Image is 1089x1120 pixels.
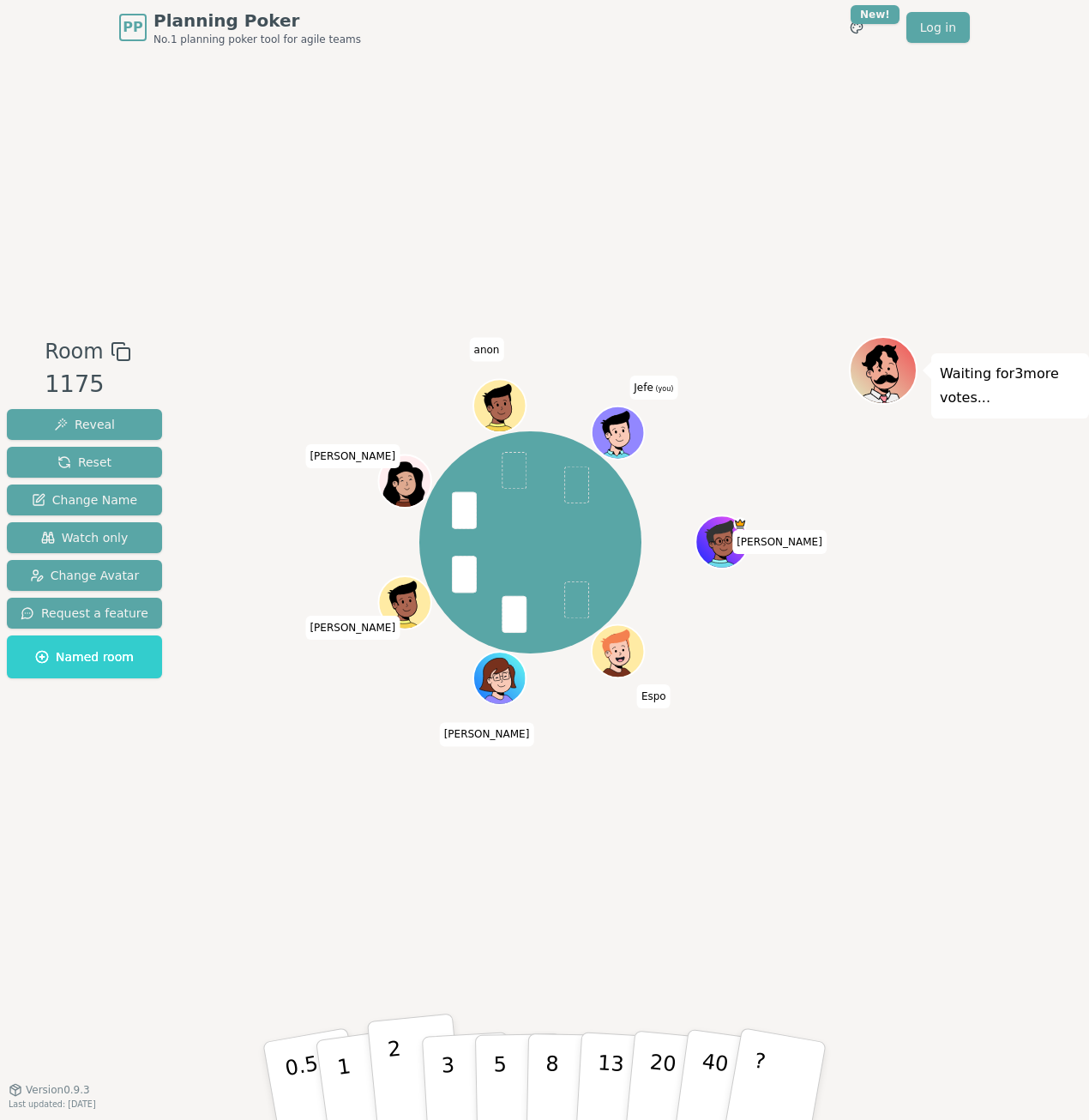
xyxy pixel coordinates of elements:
[653,385,674,393] span: (you)
[7,447,162,478] button: Reset
[440,723,534,747] span: Click to change your name
[733,517,746,530] span: Rafael is the host
[45,336,103,367] span: Room
[153,9,361,33] span: Planning Poker
[940,362,1080,410] p: Waiting for 3 more votes...
[637,684,671,708] span: Click to change your name
[26,1083,90,1097] span: Version 0.9.3
[7,560,162,591] button: Change Avatar
[593,408,643,458] button: Click to change your avatar
[30,567,140,584] span: Change Avatar
[153,33,361,46] span: No.1 planning poker tool for agile teams
[119,9,361,46] a: PPPlanning PokerNo.1 planning poker tool for agile teams
[57,454,111,471] span: Reset
[7,598,162,629] button: Request a feature
[7,522,162,553] button: Watch only
[41,529,129,546] span: Watch only
[7,635,162,678] button: Named room
[54,416,115,433] span: Reveal
[305,444,400,468] span: Click to change your name
[35,648,134,665] span: Named room
[629,376,677,400] span: Click to change your name
[841,12,872,43] button: New!
[7,485,162,515] button: Change Name
[32,491,137,509] span: Change Name
[21,605,148,622] span: Request a feature
[305,616,400,640] span: Click to change your name
[906,12,970,43] a: Log in
[9,1099,96,1109] span: Last updated: [DATE]
[123,17,142,38] span: PP
[470,338,504,362] span: Click to change your name
[9,1083,90,1097] button: Version0.9.3
[732,530,827,554] span: Click to change your name
[45,367,130,402] div: 1175
[7,409,162,440] button: Reveal
[851,5,899,24] div: New!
